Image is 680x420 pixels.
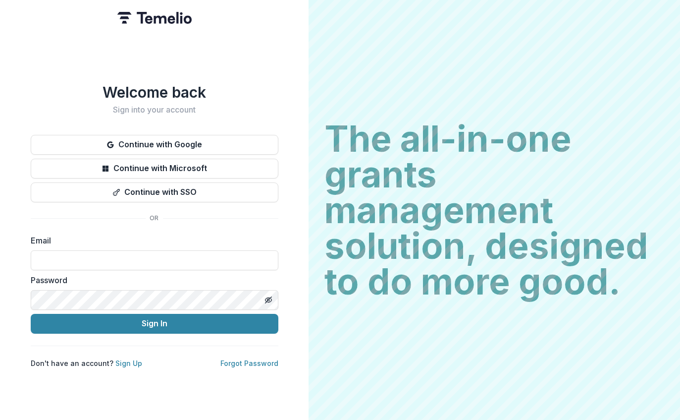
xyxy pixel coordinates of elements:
button: Continue with SSO [31,182,278,202]
img: Temelio [117,12,192,24]
h1: Welcome back [31,83,278,101]
a: Forgot Password [220,359,278,367]
a: Sign Up [115,359,142,367]
label: Email [31,235,272,246]
p: Don't have an account? [31,358,142,368]
button: Sign In [31,314,278,334]
h2: Sign into your account [31,105,278,115]
button: Continue with Google [31,135,278,155]
button: Continue with Microsoft [31,159,278,179]
label: Password [31,274,272,286]
button: Toggle password visibility [261,292,276,308]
